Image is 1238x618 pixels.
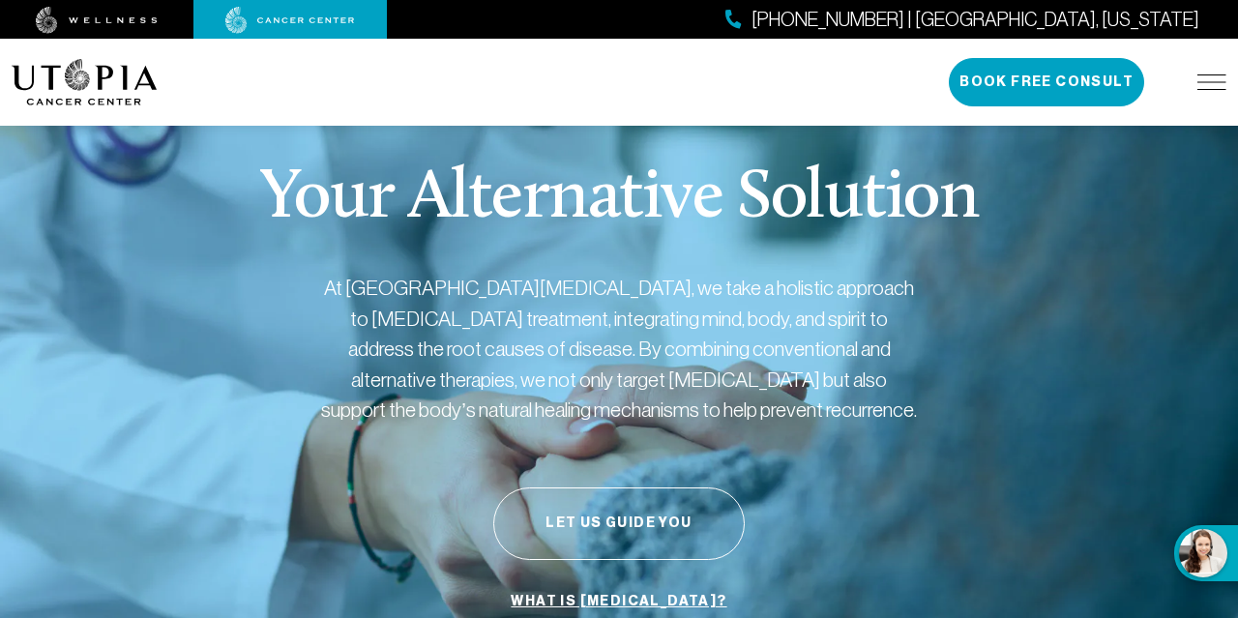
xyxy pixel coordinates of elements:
[36,7,158,34] img: wellness
[725,6,1199,34] a: [PHONE_NUMBER] | [GEOGRAPHIC_DATA], [US_STATE]
[949,58,1144,106] button: Book Free Consult
[319,273,919,426] p: At [GEOGRAPHIC_DATA][MEDICAL_DATA], we take a holistic approach to [MEDICAL_DATA] treatment, inte...
[1197,74,1226,90] img: icon-hamburger
[225,7,355,34] img: cancer center
[752,6,1199,34] span: [PHONE_NUMBER] | [GEOGRAPHIC_DATA], [US_STATE]
[259,164,978,234] p: Your Alternative Solution
[493,487,745,560] button: Let Us Guide You
[12,59,158,105] img: logo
